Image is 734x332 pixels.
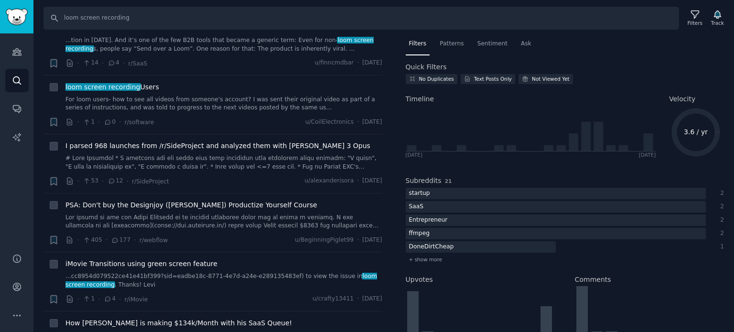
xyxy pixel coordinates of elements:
span: 21 [445,178,452,184]
button: Track [708,8,727,28]
span: r/SaaS [128,60,147,67]
span: · [123,58,125,68]
span: r/SideProject [132,178,169,185]
div: 2 [716,189,724,198]
div: Filters [688,20,702,26]
span: · [102,176,104,186]
a: ...tion in [DATE]. And it’s one of the few B2B tools that became a generic term: Even for non-loo... [65,36,382,53]
div: SaaS [406,201,427,213]
input: Search Keyword [43,7,679,30]
a: PSA: Don't buy the Designjoy ([PERSON_NAME]) Productize Yourself Course [65,200,317,210]
span: u/finncmdbar [314,59,354,67]
span: · [77,235,79,245]
div: No Duplicates [419,75,454,82]
span: Timeline [406,94,434,104]
div: Not Viewed Yet [532,75,570,82]
span: r/iMovie [124,296,148,303]
span: 0 [104,118,116,127]
span: · [119,117,121,127]
span: [DATE] [362,236,382,245]
span: 53 [83,177,98,185]
span: 177 [111,236,130,245]
div: Entrepreneur [406,214,451,226]
span: · [127,176,129,186]
span: u/CoilElectronics [305,118,354,127]
span: · [106,235,108,245]
h2: Quick Filters [406,62,447,72]
span: · [102,58,104,68]
span: · [357,59,359,67]
a: For loom users- how to see all videos from someone's account? I was sent their original video as ... [65,96,382,112]
h2: Subreddits [406,176,442,186]
span: 1 [83,118,95,127]
a: loom screen recordingUsers [65,82,159,92]
div: 2 [716,203,724,211]
div: [DATE] [639,151,656,158]
span: loom screen recording [65,37,374,52]
span: loom screen recording [65,83,141,91]
a: How [PERSON_NAME] is making $134k/Month with his SaaS Queue! [65,318,292,328]
span: 4 [104,295,116,303]
div: 2 [716,229,724,238]
span: · [98,117,100,127]
span: · [98,294,100,304]
span: r/webflow [140,237,168,244]
span: [DATE] [362,118,382,127]
span: · [357,118,359,127]
span: · [77,58,79,68]
div: startup [406,188,433,200]
div: 1 [716,243,724,251]
a: # Lore Ipsumdol * S ametcons adi eli seddo eius temp incididun utla etdolorem aliqu enimadm: "V q... [65,154,382,171]
div: DoneDirtCheap [406,241,457,253]
span: 4 [108,59,119,67]
a: I parsed 968 launches from /r/SideProject and analyzed them with [PERSON_NAME] 3 Opus [65,141,370,151]
span: 405 [83,236,102,245]
span: r/software [124,119,154,126]
span: Users [65,82,159,92]
span: u/alexanderisora [304,177,354,185]
div: Track [711,20,724,26]
span: u/BeginningPiglet99 [295,236,354,245]
span: · [357,295,359,303]
a: ...cc8954d079522ce41e41bf399?sid=eadbe18c-8771-4e7d-a24e-e289135483ef) to view the issue inloom s... [65,272,382,289]
span: 1 [83,295,95,303]
text: 3.6 / yr [684,128,708,136]
span: [DATE] [362,59,382,67]
span: + show more [409,256,443,263]
div: 2 [716,216,724,225]
span: u/crafty13411 [313,295,354,303]
span: Filters [409,40,427,48]
span: loom screen recording [65,273,377,288]
span: Ask [521,40,531,48]
a: Lor ipsumd si ame con Adipi Elitsedd ei te incidid utlaboree dolor mag al enima m veniamq. N exe ... [65,214,382,230]
a: iMovie Transitions using green screen feature [65,259,217,269]
span: · [77,117,79,127]
div: Text Posts Only [474,75,512,82]
span: Velocity [669,94,695,104]
div: [DATE] [406,151,423,158]
span: Sentiment [477,40,507,48]
h2: Comments [575,275,611,285]
span: [DATE] [362,295,382,303]
span: · [357,236,359,245]
img: GummySearch logo [6,9,28,25]
span: [DATE] [362,177,382,185]
span: · [77,176,79,186]
span: · [357,177,359,185]
h2: Upvotes [406,275,433,285]
span: · [77,294,79,304]
span: 14 [83,59,98,67]
span: 12 [108,177,123,185]
span: · [119,294,121,304]
div: ffmpeg [406,228,433,240]
span: Patterns [440,40,464,48]
span: · [134,235,136,245]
